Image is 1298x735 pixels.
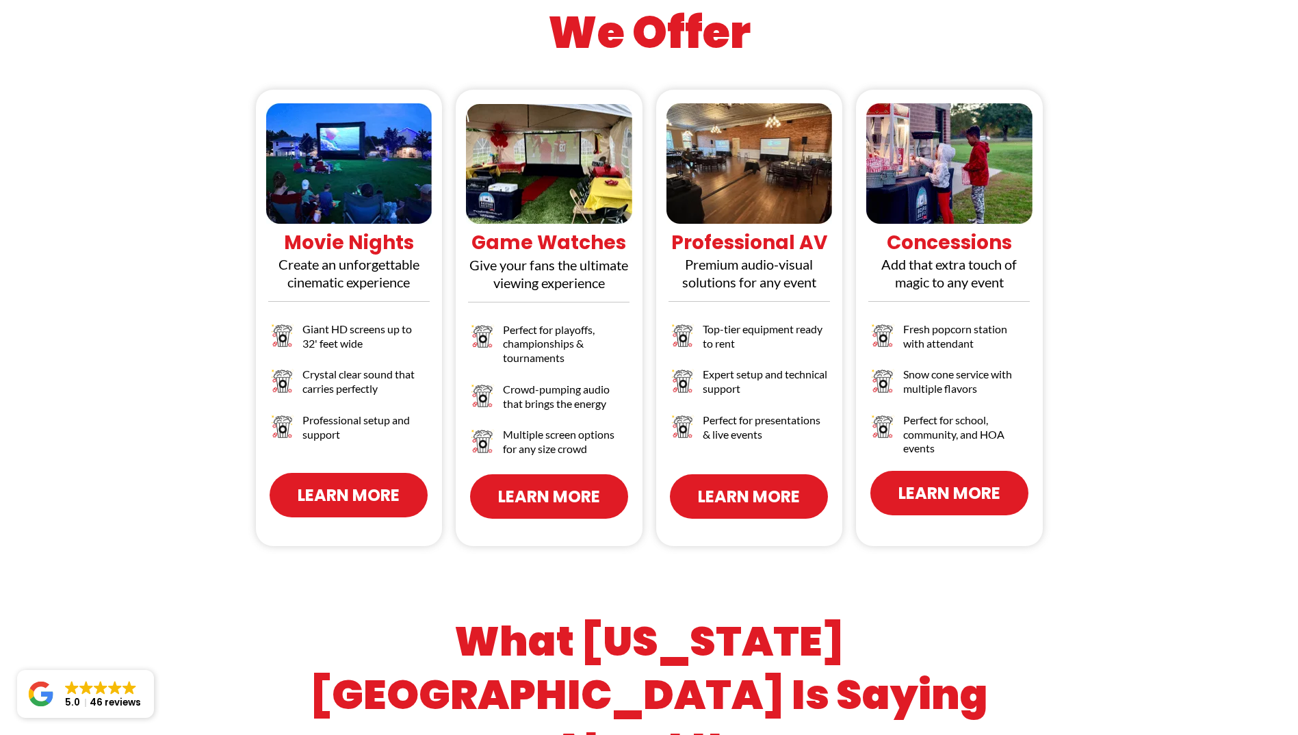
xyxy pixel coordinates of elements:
[903,413,1029,456] h2: Perfect for school, community, and HOA events
[459,231,639,255] h1: Game Watches
[302,367,428,396] h2: Crystal clear sound that carries perfectly
[302,413,428,442] h2: Professional setup and support
[859,273,1039,291] p: magic to any event
[259,231,439,255] h1: Movie Nights
[302,322,428,351] h2: Giant HD screens up to 32' feet wide
[469,323,496,350] img: Image
[469,428,496,454] img: Image
[870,322,896,349] img: Image
[703,367,829,396] h2: Expert setup and technical support
[670,367,697,394] img: Image
[870,367,896,394] img: Image
[259,273,439,291] p: cinematic experience
[660,255,840,273] p: Premium audio-visual
[660,231,840,255] h1: Professional AV
[703,322,829,351] h2: Top-tier equipment ready to rent
[270,367,296,394] img: Image
[703,413,829,442] h2: Perfect for presentations & live events
[903,322,1029,351] h2: Fresh popcorn station with attendant
[660,273,840,291] p: solutions for any event
[17,670,154,718] a: Close GoogleGoogleGoogleGoogleGoogle 5.046 reviews
[259,255,439,273] p: Create an unforgettable
[670,474,828,519] a: Learn More
[898,481,1000,505] span: Learn More
[252,4,1046,62] h1: We Offer
[870,471,1028,515] a: Learn More
[903,367,1029,396] h2: Snow cone service with multiple flavors
[859,255,1039,273] p: Add that extra touch of
[270,322,296,349] img: Image
[670,413,697,440] img: Image
[270,413,296,440] img: Image
[470,474,628,519] a: Learn More
[469,383,496,409] img: Image
[503,428,629,456] h2: Multiple screen options for any size crowd
[698,485,800,508] span: Learn More
[498,485,600,508] span: Learn More
[503,323,629,365] h2: Perfect for playoffs, championships & tournaments
[459,274,639,292] p: viewing experience
[270,473,428,517] a: Learn More
[859,231,1039,255] h1: Concessions
[670,322,697,349] img: Image
[298,483,400,507] span: Learn More
[503,383,629,411] h2: Crowd-pumping audio that brings the energy
[870,413,896,440] img: Image
[459,256,639,274] p: Give your fans the ultimate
